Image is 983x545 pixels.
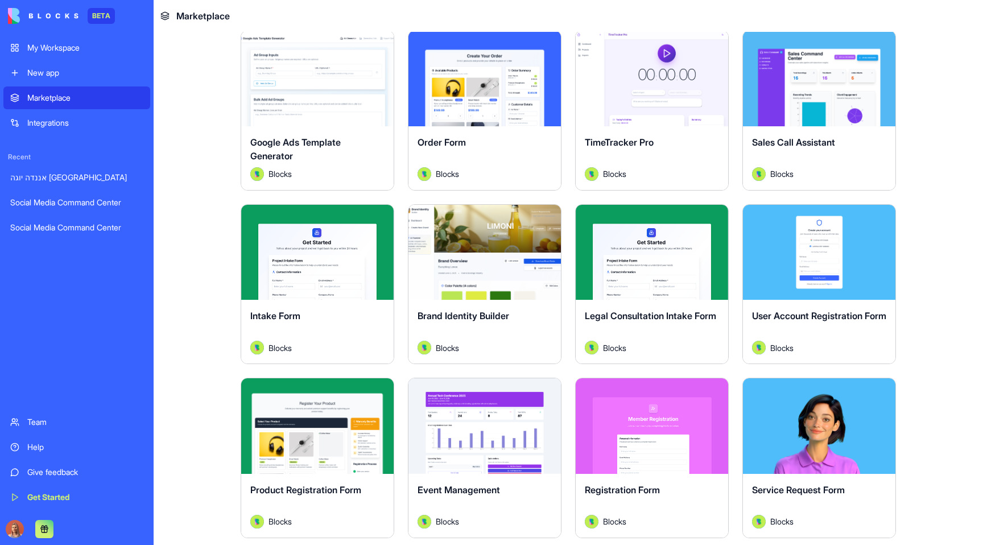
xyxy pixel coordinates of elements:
[752,135,886,167] div: Sales Call Assistant
[27,441,143,453] div: Help
[10,172,143,183] div: אננדה יוגה [GEOGRAPHIC_DATA]
[603,515,626,527] span: Blocks
[27,416,143,428] div: Team
[10,222,143,233] div: Social Media Command Center
[176,9,230,23] span: Marketplace
[752,137,835,148] span: Sales Call Assistant
[250,515,264,529] img: Avatar
[742,30,896,191] a: Sales Call AssistantAvatarBlocks
[752,167,766,181] img: Avatar
[408,204,561,365] a: Brand Identity BuilderAvatarBlocks
[269,168,292,180] span: Blocks
[752,310,886,321] span: User Account Registration Form
[575,204,729,365] a: Legal Consultation Intake FormAvatarBlocks
[3,166,150,189] a: אננדה יוגה [GEOGRAPHIC_DATA]
[752,309,886,341] div: User Account Registration Form
[436,168,459,180] span: Blocks
[3,61,150,84] a: New app
[10,197,143,208] div: Social Media Command Center
[27,117,143,129] div: Integrations
[770,515,794,527] span: Blocks
[585,341,598,354] img: Avatar
[408,378,561,538] a: Event ManagementAvatarBlocks
[3,36,150,59] a: My Workspace
[250,483,385,515] div: Product Registration Form
[6,520,24,538] img: Marina_gj5dtt.jpg
[585,483,719,515] div: Registration Form
[27,67,143,79] div: New app
[436,515,459,527] span: Blocks
[3,461,150,484] a: Give feedback
[575,378,729,538] a: Registration FormAvatarBlocks
[3,436,150,459] a: Help
[27,492,143,503] div: Get Started
[418,484,500,496] span: Event Management
[250,484,361,496] span: Product Registration Form
[585,135,719,167] div: TimeTracker Pro
[418,137,466,148] span: Order Form
[250,309,385,341] div: Intake Form
[752,483,886,515] div: Service Request Form
[418,167,431,181] img: Avatar
[250,341,264,354] img: Avatar
[742,204,896,365] a: User Account Registration FormAvatarBlocks
[585,167,598,181] img: Avatar
[269,515,292,527] span: Blocks
[585,484,660,496] span: Registration Form
[418,310,509,321] span: Brand Identity Builder
[418,341,431,354] img: Avatar
[8,8,79,24] img: logo
[770,168,794,180] span: Blocks
[241,30,394,191] a: Google Ads Template GeneratorAvatarBlocks
[3,411,150,433] a: Team
[27,466,143,478] div: Give feedback
[88,8,115,24] div: BETA
[27,92,143,104] div: Marketplace
[575,30,729,191] a: TimeTracker ProAvatarBlocks
[8,8,115,24] a: BETA
[241,204,394,365] a: Intake FormAvatarBlocks
[418,135,552,167] div: Order Form
[752,484,845,496] span: Service Request Form
[603,342,626,354] span: Blocks
[418,309,552,341] div: Brand Identity Builder
[3,216,150,239] a: Social Media Command Center
[3,112,150,134] a: Integrations
[250,135,385,167] div: Google Ads Template Generator
[250,310,300,321] span: Intake Form
[250,167,264,181] img: Avatar
[585,310,716,321] span: Legal Consultation Intake Form
[408,30,561,191] a: Order FormAvatarBlocks
[603,168,626,180] span: Blocks
[418,483,552,515] div: Event Management
[752,515,766,529] img: Avatar
[585,137,654,148] span: TimeTracker Pro
[770,342,794,354] span: Blocks
[585,515,598,529] img: Avatar
[3,152,150,162] span: Recent
[752,341,766,354] img: Avatar
[269,342,292,354] span: Blocks
[742,378,896,538] a: Service Request FormAvatarBlocks
[418,515,431,529] img: Avatar
[27,42,143,53] div: My Workspace
[3,486,150,509] a: Get Started
[250,137,341,162] span: Google Ads Template Generator
[585,309,719,341] div: Legal Consultation Intake Form
[436,342,459,354] span: Blocks
[241,378,394,538] a: Product Registration FormAvatarBlocks
[3,191,150,214] a: Social Media Command Center
[3,86,150,109] a: Marketplace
